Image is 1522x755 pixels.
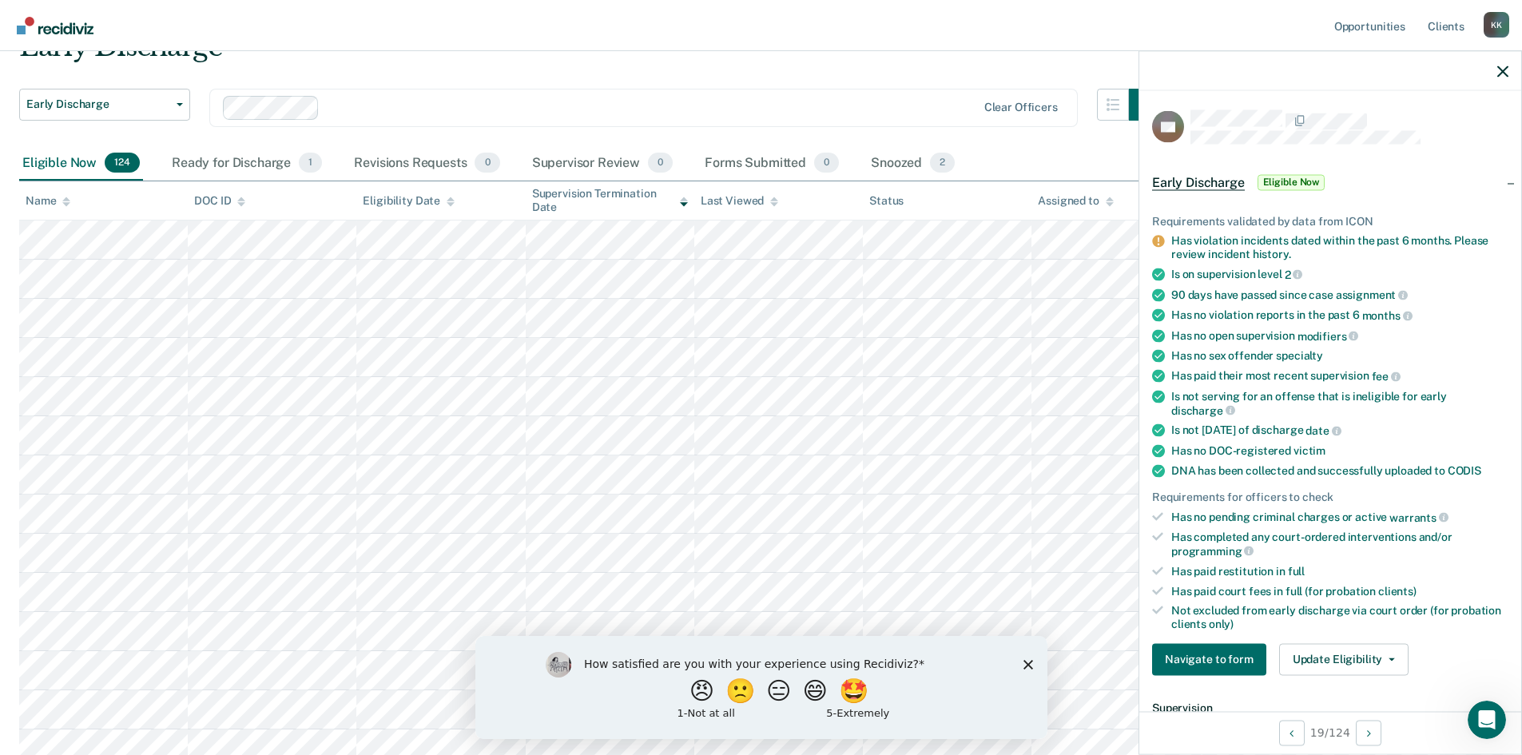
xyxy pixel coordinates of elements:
[1152,643,1266,675] button: Navigate to form
[701,194,778,208] div: Last Viewed
[1152,643,1273,675] a: Navigate to form link
[299,153,322,173] span: 1
[194,194,245,208] div: DOC ID
[1372,370,1401,383] span: fee
[1171,510,1508,524] div: Has no pending criminal charges or active
[930,153,955,173] span: 2
[814,153,839,173] span: 0
[1171,328,1508,343] div: Has no open supervision
[475,153,499,173] span: 0
[1356,720,1381,745] button: Next Opportunity
[1297,329,1359,342] span: modifiers
[1378,584,1417,597] span: clients)
[1448,463,1481,476] span: CODIS
[19,146,143,181] div: Eligible Now
[648,153,673,173] span: 0
[1362,308,1413,321] span: months
[1484,12,1509,38] button: Profile dropdown button
[1336,288,1408,301] span: assignment
[169,146,325,181] div: Ready for Discharge
[532,187,688,214] div: Supervision Termination Date
[1152,701,1508,714] dt: Supervision
[1209,618,1234,630] span: only)
[1276,349,1323,362] span: specialty
[1171,604,1508,631] div: Not excluded from early discharge via court order (for probation clients
[701,146,842,181] div: Forms Submitted
[1038,194,1113,208] div: Assigned to
[17,17,93,34] img: Recidiviz
[1152,490,1508,503] div: Requirements for officers to check
[1171,564,1508,578] div: Has paid restitution in
[529,146,677,181] div: Supervisor Review
[1171,530,1508,558] div: Has completed any court-ordered interventions and/or
[1171,288,1508,302] div: 90 days have passed since case
[1171,443,1508,457] div: Has no DOC-registered
[26,97,170,111] span: Early Discharge
[1279,720,1305,745] button: Previous Opportunity
[869,194,904,208] div: Status
[26,194,70,208] div: Name
[1288,564,1305,577] span: full
[1171,267,1508,281] div: Is on supervision level
[1171,584,1508,598] div: Has paid court fees in full (for probation
[868,146,958,181] div: Snoozed
[1305,424,1341,437] span: date
[1484,12,1509,38] div: K K
[1171,349,1508,363] div: Has no sex offender
[1171,463,1508,477] div: DNA has been collected and successfully uploaded to
[19,30,1161,76] div: Early Discharge
[1171,369,1508,383] div: Has paid their most recent supervision
[1279,643,1409,675] button: Update Eligibility
[1285,268,1303,280] span: 2
[1171,234,1508,261] div: Has violation incidents dated within the past 6 months. Please review incident history.
[1294,443,1325,456] span: victim
[1171,308,1508,323] div: Has no violation reports in the past 6
[105,153,140,173] span: 124
[1171,544,1254,557] span: programming
[1258,174,1325,190] span: Eligible Now
[1389,511,1448,523] span: warrants
[1171,423,1508,438] div: Is not [DATE] of discharge
[1171,403,1235,416] span: discharge
[475,636,1047,739] iframe: Survey by Kim from Recidiviz
[1152,174,1245,190] span: Early Discharge
[1139,157,1521,208] div: Early DischargeEligible Now
[1468,701,1506,739] iframe: Intercom live chat
[351,146,503,181] div: Revisions Requests
[984,101,1058,114] div: Clear officers
[363,194,455,208] div: Eligibility Date
[1171,389,1508,416] div: Is not serving for an offense that is ineligible for early
[1139,711,1521,753] div: 19 / 124
[1152,214,1508,228] div: Requirements validated by data from ICON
